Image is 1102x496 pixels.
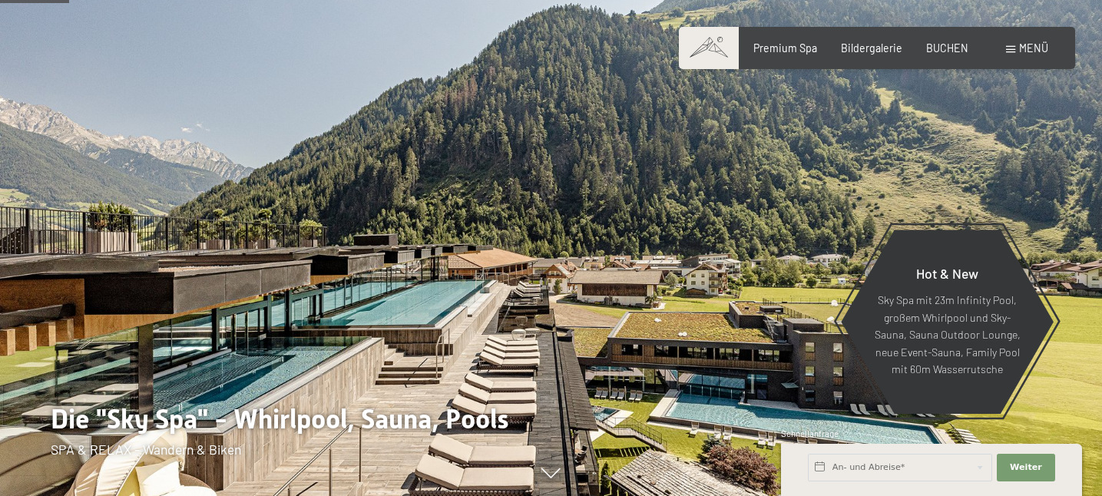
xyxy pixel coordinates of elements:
p: Sky Spa mit 23m Infinity Pool, großem Whirlpool und Sky-Sauna, Sauna Outdoor Lounge, neue Event-S... [874,292,1021,379]
a: Hot & New Sky Spa mit 23m Infinity Pool, großem Whirlpool und Sky-Sauna, Sauna Outdoor Lounge, ne... [840,229,1054,415]
button: Weiter [997,454,1055,481]
span: Schnellanfrage [781,428,839,438]
a: BUCHEN [926,41,968,55]
span: Menü [1019,41,1048,55]
span: Hot & New [916,265,978,282]
span: Weiter [1010,461,1042,474]
a: Premium Spa [753,41,817,55]
a: Bildergalerie [841,41,902,55]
